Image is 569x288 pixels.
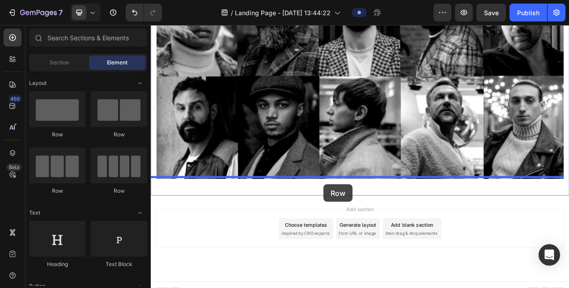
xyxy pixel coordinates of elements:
input: Search Sections & Elements [29,29,147,47]
span: Section [50,59,69,67]
div: Undo/Redo [126,4,162,21]
p: 7 [59,7,63,18]
span: / [231,8,233,17]
div: Row [29,131,85,139]
div: Row [91,131,147,139]
span: Element [107,59,127,67]
span: Text [29,209,40,217]
button: Publish [510,4,547,21]
span: Toggle open [133,76,147,90]
div: Beta [7,164,21,171]
div: Open Intercom Messenger [539,244,560,266]
span: Toggle open [133,206,147,220]
div: Heading [29,260,85,268]
span: Save [484,9,499,17]
button: Save [476,4,506,21]
div: 450 [8,95,21,102]
button: 7 [4,4,67,21]
iframe: Design area [151,25,569,288]
div: Text Block [91,260,147,268]
span: Landing Page - [DATE] 13:44:22 [235,8,331,17]
div: Publish [517,8,539,17]
div: Row [91,187,147,195]
span: Layout [29,79,47,87]
div: Row [29,187,85,195]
